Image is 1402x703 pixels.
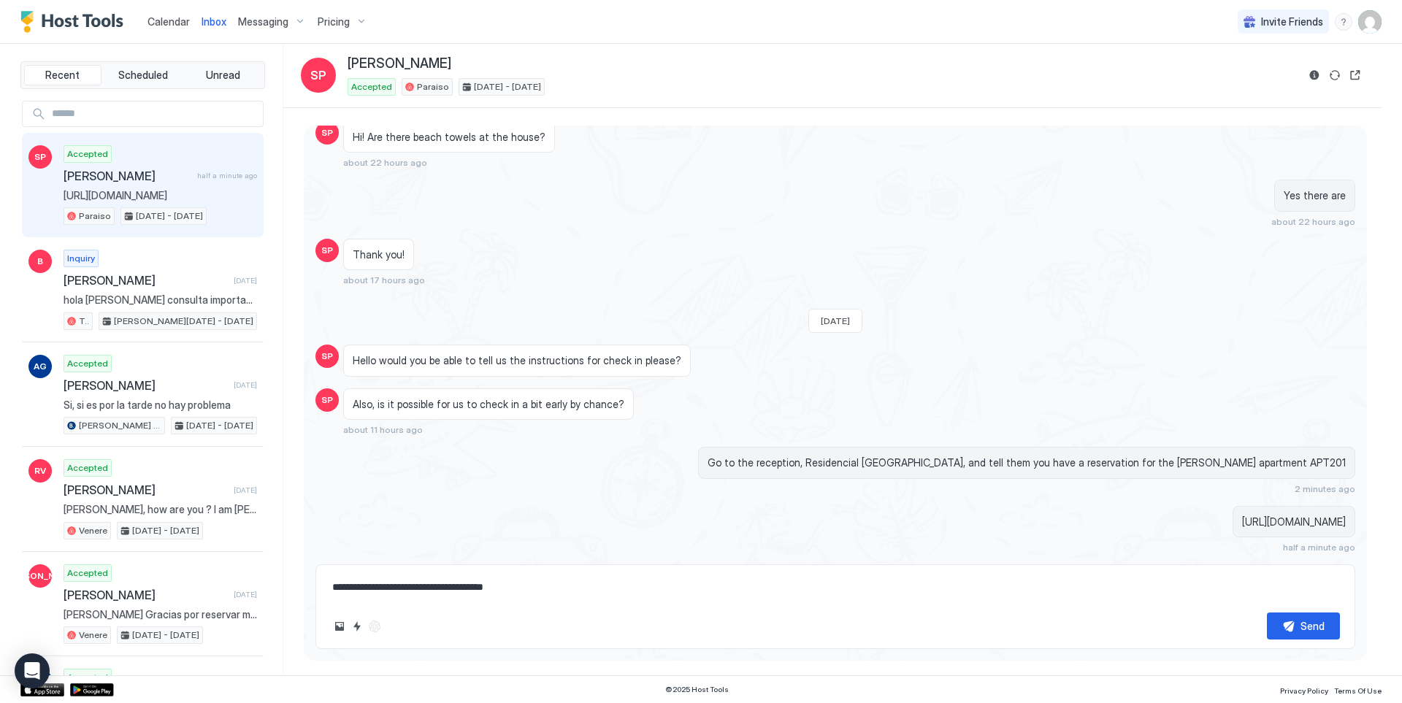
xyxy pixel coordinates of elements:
span: [PERSON_NAME] [64,378,228,393]
span: Paraiso [79,210,111,223]
span: [DATE] - [DATE] [132,524,199,537]
div: menu [1335,13,1352,31]
button: Quick reply [348,618,366,635]
button: Open reservation [1347,66,1364,84]
button: Unread [184,65,261,85]
button: Send [1267,612,1340,639]
a: Google Play Store [70,683,114,696]
span: [PERSON_NAME] [64,483,228,497]
a: Host Tools Logo [20,11,130,33]
div: User profile [1358,10,1382,34]
span: [DATE] - [DATE] [186,419,253,432]
span: Pricing [318,15,350,28]
span: SP [321,126,333,139]
span: [DATE] [234,590,257,599]
span: RV [34,464,46,477]
span: SP [310,66,326,84]
span: Paraiso [417,80,449,93]
div: tab-group [20,61,265,89]
button: Reservation information [1306,66,1323,84]
span: Hi! Are there beach towels at the house? [353,131,545,144]
span: SP [321,350,333,363]
span: Go to the reception, Residencial [GEOGRAPHIC_DATA], and tell them you have a reservation for the ... [708,456,1346,469]
span: [DATE] - [DATE] [132,629,199,642]
a: Privacy Policy [1280,682,1328,697]
span: [DATE] - [DATE] [474,80,541,93]
button: Sync reservation [1326,66,1344,84]
span: [PERSON_NAME] [64,169,191,183]
span: half a minute ago [1283,542,1355,553]
a: Calendar [148,14,190,29]
span: Yes there are [1284,189,1346,202]
span: Si, si es por la tarde no hay problema [64,399,257,412]
span: [PERSON_NAME], how are you ? I am [PERSON_NAME] from the [GEOGRAPHIC_DATA] but live now in [PERSO... [64,503,257,516]
span: [DATE] [234,276,257,285]
span: SP [34,150,46,164]
span: Scheduled [118,69,168,82]
span: Calendar [148,15,190,28]
a: Terms Of Use [1334,682,1382,697]
span: [DATE] [821,315,850,326]
span: Accepted [351,80,392,93]
span: [URL][DOMAIN_NAME] [64,189,257,202]
span: AG [34,360,47,373]
span: Recent [45,69,80,82]
span: [PERSON_NAME] By [PERSON_NAME] [79,419,161,432]
span: [URL][DOMAIN_NAME] [1242,515,1346,529]
span: Accepted [67,357,108,370]
button: Upload image [331,618,348,635]
span: SP [321,244,333,257]
span: [PERSON_NAME] [64,588,228,602]
span: Inbox [202,15,226,28]
span: Accepted [67,671,108,684]
span: about 22 hours ago [343,157,427,168]
input: Input Field [46,101,263,126]
span: [PERSON_NAME] Gracias por reservar mi apartamento, estoy encantada de teneros por aquí. Te estaré... [64,608,257,621]
span: © 2025 Host Tools [665,685,729,694]
span: 2 minutes ago [1295,483,1355,494]
span: [PERSON_NAME] [4,569,77,583]
span: Unread [206,69,240,82]
a: Inbox [202,14,226,29]
span: [PERSON_NAME][DATE] - [DATE] [114,315,253,328]
span: Tamarindo [79,315,89,328]
div: Open Intercom Messenger [15,653,50,688]
span: Hello would you be able to tell us the instructions for check in please? [353,354,681,367]
span: half a minute ago [197,171,257,180]
span: Accepted [67,147,108,161]
span: Also, is it possible for us to check in a bit early by chance? [353,398,624,411]
span: Venere [79,524,107,537]
span: about 17 hours ago [343,274,425,285]
span: B [37,255,43,268]
span: [DATE] [234,485,257,495]
span: Terms Of Use [1334,686,1382,695]
button: Scheduled [104,65,182,85]
span: Privacy Policy [1280,686,1328,695]
span: Inquiry [67,252,95,265]
span: Thank you! [353,248,405,261]
span: [DATE] [234,380,257,390]
span: Invite Friends [1261,15,1323,28]
span: Messaging [238,15,288,28]
span: about 22 hours ago [1271,216,1355,227]
span: SP [321,393,333,407]
span: [PERSON_NAME] [64,273,228,288]
span: [PERSON_NAME] [348,55,451,72]
span: [DATE] - [DATE] [136,210,203,223]
span: Accepted [67,566,108,580]
span: Venere [79,629,107,642]
span: Accepted [67,461,108,475]
span: about 11 hours ago [343,424,423,435]
div: Send [1301,618,1325,634]
a: App Store [20,683,64,696]
span: hola [PERSON_NAME] consulta importante, hay agua caliente en la ducha ? es clave saber eso para n... [64,293,257,307]
button: Recent [24,65,101,85]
